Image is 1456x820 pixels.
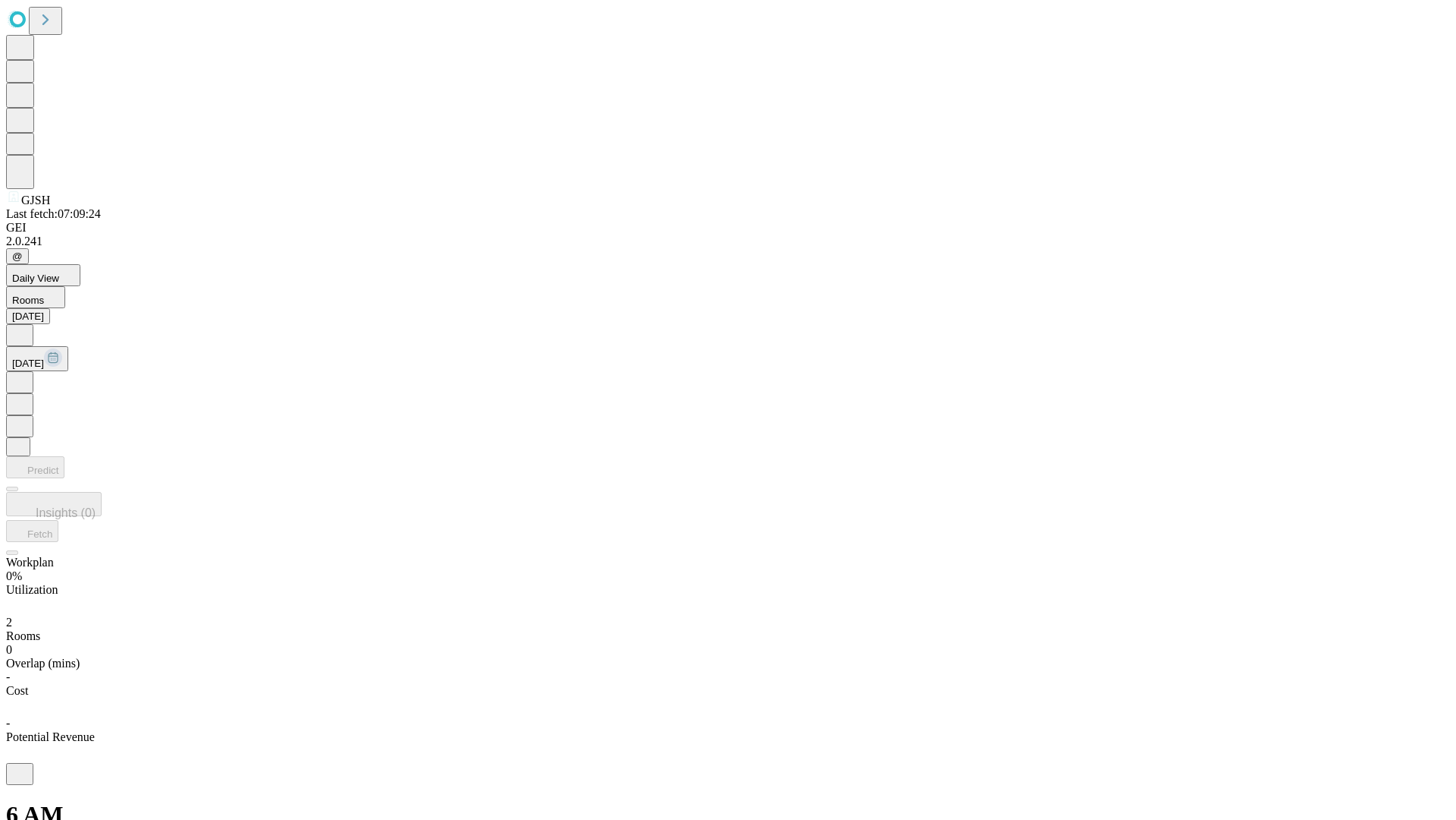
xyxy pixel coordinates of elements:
span: - [6,670,10,683]
span: Cost [6,684,28,697]
span: Rooms [12,295,44,306]
span: Daily View [12,273,59,284]
button: Fetch [6,520,58,542]
span: Utilization [6,583,58,596]
span: GJSH [21,194,50,207]
button: Daily View [6,264,80,286]
span: [DATE] [12,358,44,369]
span: Overlap (mins) [6,657,80,670]
button: Predict [6,456,64,478]
span: 2 [6,616,12,629]
div: GEI [6,221,1450,235]
span: 0 [6,643,12,656]
span: Insights (0) [36,506,96,519]
button: [DATE] [6,308,50,324]
span: @ [12,251,23,262]
span: Rooms [6,629,40,642]
span: Last fetch: 07:09:24 [6,207,101,220]
span: - [6,717,10,730]
span: Potential Revenue [6,730,95,743]
span: 0% [6,569,22,582]
button: [DATE] [6,346,68,371]
div: 2.0.241 [6,235,1450,248]
button: @ [6,248,29,264]
span: Workplan [6,556,54,569]
button: Insights (0) [6,492,102,516]
button: Rooms [6,286,65,308]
